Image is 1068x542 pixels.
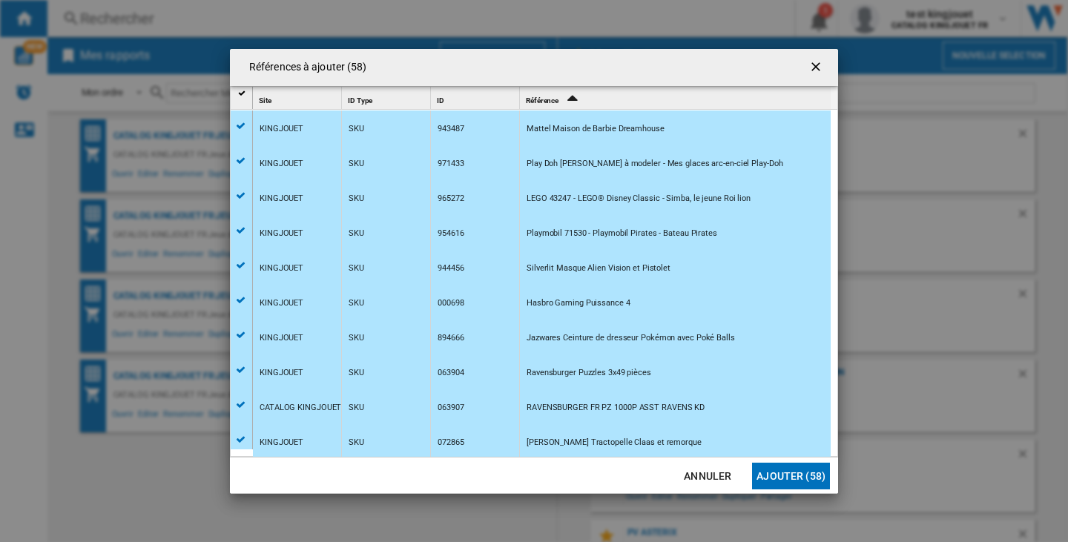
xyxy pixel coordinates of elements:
div: Silverlit Masque Alien Vision et Pistolet [527,251,670,285]
div: 954616 [438,217,464,251]
div: KINGJOUET [260,251,303,285]
div: SKU [349,321,364,355]
div: 943487 [438,112,464,146]
div: [PERSON_NAME] Tractopelle Claas et remorque [527,426,702,460]
div: 072865 [438,426,464,460]
div: 944456 [438,251,464,285]
div: LEGO 43247 - LEGO® Disney Classic - Simba, le jeune Roi lion [527,182,751,216]
button: Annuler [675,463,740,489]
div: KINGJOUET [260,147,303,181]
div: Sort None [434,87,519,110]
div: SKU [349,286,364,320]
div: Ravensburger Puzzles 3x49 pièces [527,356,651,390]
div: SKU [349,112,364,146]
span: ID Type [348,96,372,105]
div: KINGJOUET [260,426,303,460]
div: KINGJOUET [260,321,303,355]
div: Sort Ascending [523,87,831,110]
div: Sort None [256,87,341,110]
div: 063904 [438,356,464,390]
div: ID Type Sort None [345,87,430,110]
div: SKU [349,147,364,181]
ng-md-icon: getI18NText('BUTTONS.CLOSE_DIALOG') [808,59,826,77]
div: KINGJOUET [260,182,303,216]
div: 063907 [438,391,464,425]
div: Play Doh [PERSON_NAME] à modeler - Mes glaces arc-en-ciel Play-Doh [527,147,782,181]
div: KINGJOUET [260,356,303,390]
div: Jazwares Ceinture de dresseur Pokémon avec Poké Balls [527,321,735,355]
div: SKU [349,356,364,390]
div: Mattel Maison de Barbie Dreamhouse [527,112,665,146]
div: SKU [349,251,364,285]
button: getI18NText('BUTTONS.CLOSE_DIALOG') [802,53,832,82]
span: ID [437,96,444,105]
div: 965272 [438,182,464,216]
span: Sort Ascending [560,96,584,105]
div: 971433 [438,147,464,181]
div: KINGJOUET [260,112,303,146]
div: Sort None [345,87,430,110]
div: Référence Sort Ascending [523,87,831,110]
div: ID Sort None [434,87,519,110]
span: Site [259,96,271,105]
div: 894666 [438,321,464,355]
div: SKU [349,182,364,216]
div: Playmobil 71530 - Playmobil Pirates - Bateau Pirates [527,217,717,251]
div: Hasbro Gaming Puissance 4 [527,286,630,320]
h4: Références à ajouter (58) [242,60,367,75]
div: KINGJOUET [260,286,303,320]
div: SKU [349,217,364,251]
div: CATALOG KINGJOUET FR [260,391,353,425]
div: 000698 [438,286,464,320]
div: RAVENSBURGER FR PZ 1000P ASST RAVENS KD [527,391,705,425]
span: Référence [526,96,558,105]
div: KINGJOUET [260,217,303,251]
div: SKU [349,391,364,425]
button: Ajouter (58) [752,463,830,489]
div: Site Sort None [256,87,341,110]
div: SKU [349,426,364,460]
